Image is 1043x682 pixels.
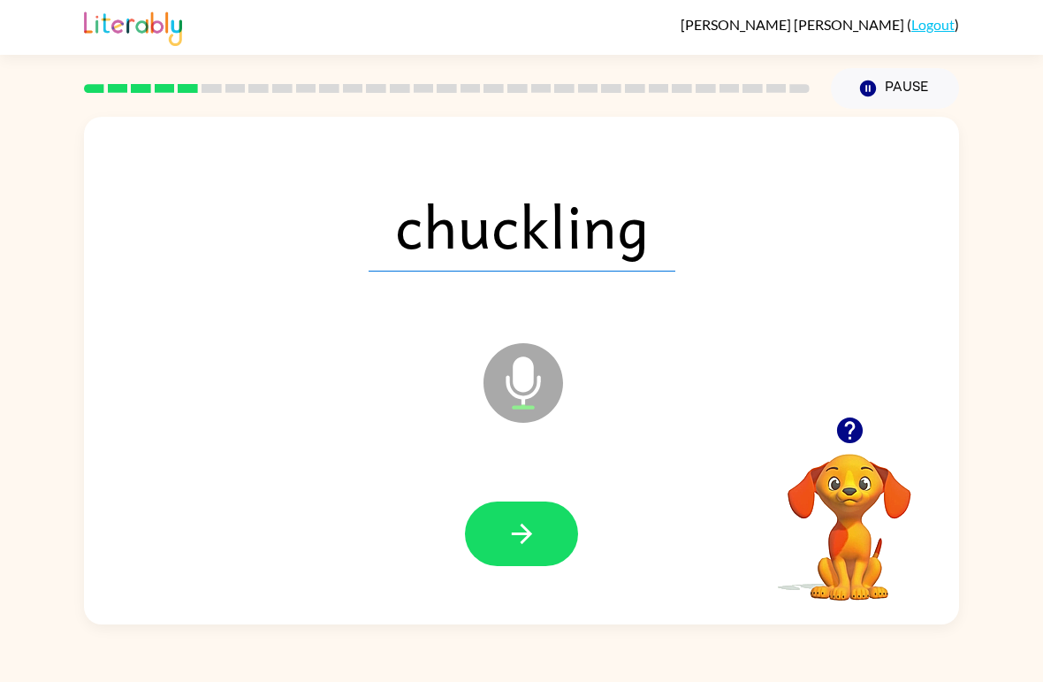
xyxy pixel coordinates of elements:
[681,16,959,33] div: ( )
[761,426,938,603] video: Your browser must support playing .mp4 files to use Literably. Please try using another browser.
[911,16,955,33] a: Logout
[831,68,959,109] button: Pause
[84,7,182,46] img: Literably
[369,180,675,272] span: chuckling
[681,16,907,33] span: [PERSON_NAME] [PERSON_NAME]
